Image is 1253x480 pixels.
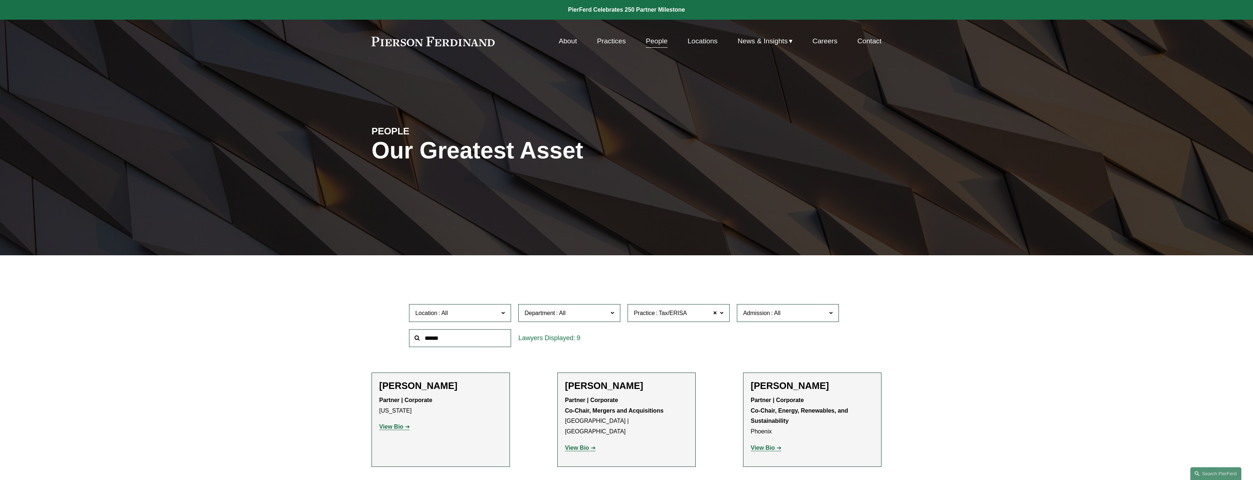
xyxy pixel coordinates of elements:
[857,34,881,48] a: Contact
[751,397,804,403] strong: Partner | Corporate
[751,445,781,451] a: View Bio
[565,445,589,451] strong: View Bio
[751,380,874,392] h2: [PERSON_NAME]
[751,408,850,424] strong: Co-Chair, Energy, Renewables, and Sustainability
[751,395,874,437] p: Phoenix
[634,310,655,316] span: Practice
[813,34,837,48] a: Careers
[659,308,687,318] span: Tax/ERISA
[525,310,555,316] span: Department
[379,380,502,392] h2: [PERSON_NAME]
[646,34,668,48] a: People
[559,34,577,48] a: About
[738,35,788,48] span: News & Insights
[379,395,502,416] p: [US_STATE]
[379,424,403,430] strong: View Bio
[597,34,626,48] a: Practices
[1190,467,1241,480] a: Search this site
[565,445,596,451] a: View Bio
[415,310,437,316] span: Location
[743,310,770,316] span: Admission
[379,424,410,430] a: View Bio
[565,397,618,403] strong: Partner | Corporate
[372,125,499,137] h4: PEOPLE
[751,445,775,451] strong: View Bio
[565,408,664,414] strong: Co-Chair, Mergers and Acquisitions
[688,34,718,48] a: Locations
[577,334,580,342] span: 9
[565,380,688,392] h2: [PERSON_NAME]
[372,137,711,164] h1: Our Greatest Asset
[738,34,793,48] a: folder dropdown
[565,395,688,437] p: [GEOGRAPHIC_DATA] | [GEOGRAPHIC_DATA]
[379,397,432,403] strong: Partner | Corporate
